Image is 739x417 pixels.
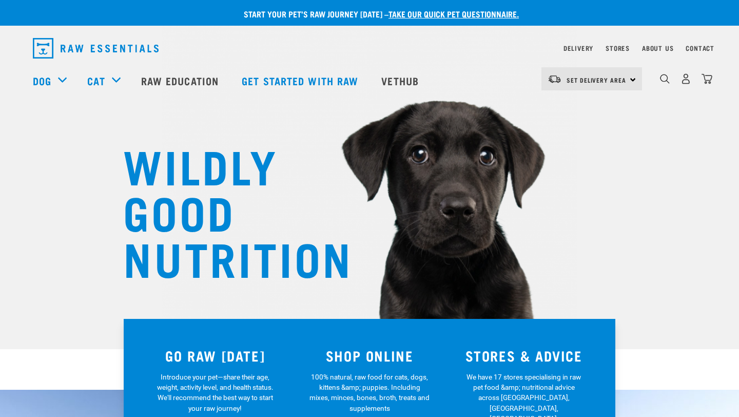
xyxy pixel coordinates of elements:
[299,348,441,364] h3: SHOP ONLINE
[33,38,159,59] img: Raw Essentials Logo
[123,141,328,280] h1: WILDLY GOOD NUTRITION
[453,348,595,364] h3: STORES & ADVICE
[131,60,231,101] a: Raw Education
[33,73,51,88] a: Dog
[87,73,105,88] a: Cat
[563,46,593,50] a: Delivery
[25,34,714,63] nav: dropdown navigation
[388,11,519,16] a: take our quick pet questionnaire.
[155,372,276,414] p: Introduce your pet—share their age, weight, activity level, and health status. We'll recommend th...
[231,60,371,101] a: Get started with Raw
[606,46,630,50] a: Stores
[144,348,286,364] h3: GO RAW [DATE]
[680,73,691,84] img: user.png
[548,74,561,84] img: van-moving.png
[660,74,670,84] img: home-icon-1@2x.png
[371,60,432,101] a: Vethub
[309,372,430,414] p: 100% natural, raw food for cats, dogs, kittens &amp; puppies. Including mixes, minces, bones, bro...
[567,78,626,82] span: Set Delivery Area
[702,73,712,84] img: home-icon@2x.png
[686,46,714,50] a: Contact
[642,46,673,50] a: About Us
